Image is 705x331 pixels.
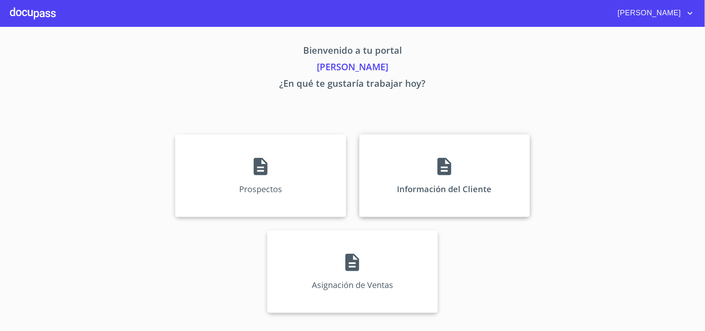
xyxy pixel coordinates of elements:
[612,7,685,20] span: [PERSON_NAME]
[612,7,695,20] button: account of current user
[239,183,282,195] p: Prospectos
[98,60,607,76] p: [PERSON_NAME]
[98,76,607,93] p: ¿En qué te gustaría trabajar hoy?
[397,183,492,195] p: Información del Cliente
[312,279,393,291] p: Asignación de Ventas
[98,43,607,60] p: Bienvenido a tu portal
